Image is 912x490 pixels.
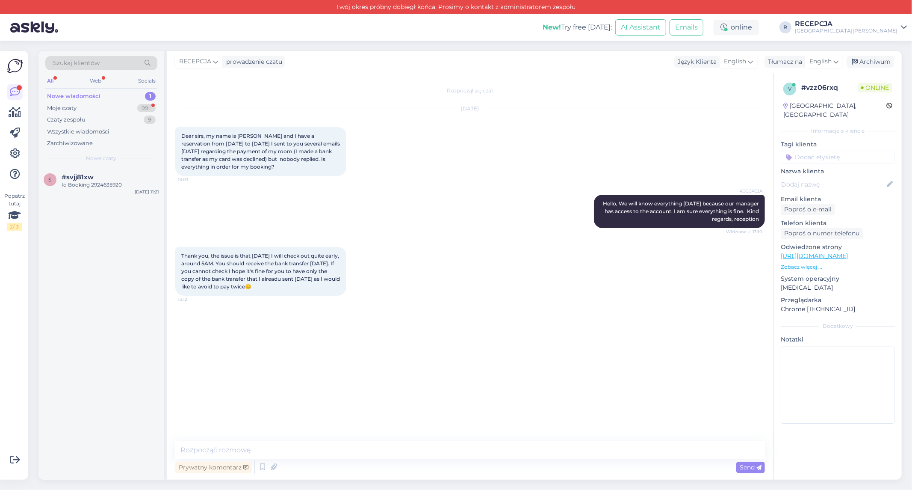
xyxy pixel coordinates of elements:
span: English [724,57,746,66]
div: Zarchiwizowane [47,139,93,148]
div: Tłumacz na [764,57,802,66]
p: Telefon klienta [781,219,895,228]
div: Prywatny komentarz [175,462,252,473]
span: 13:12 [178,296,210,303]
div: online [714,20,759,35]
span: Widziane ✓ 13:10 [726,229,762,235]
div: Rozpoczął się czat [175,87,765,95]
p: Email klienta [781,195,895,204]
div: All [45,75,55,86]
span: Send [740,463,761,471]
div: 9 [144,116,156,124]
p: Chrome [TECHNICAL_ID] [781,305,895,314]
p: Notatki [781,335,895,344]
span: RECEPCJA [179,57,211,66]
span: Online [858,83,892,92]
span: Szukaj klientów [53,59,100,68]
div: Moje czaty [47,104,77,113]
p: System operacyjny [781,274,895,283]
b: New! [543,23,561,31]
p: Tagi klienta [781,140,895,149]
span: Nowe czaty [86,154,117,162]
div: # vzz06rxq [801,83,858,93]
div: Archiwum [847,56,894,68]
div: 2 / 3 [7,223,22,231]
span: v [788,86,791,92]
div: Web [89,75,103,86]
div: Język Klienta [674,57,717,66]
div: Id Booking 2924635920 [62,181,159,189]
button: AI Assistant [615,19,666,36]
div: Socials [136,75,157,86]
div: [DATE] [175,105,765,113]
p: [MEDICAL_DATA] [781,283,895,292]
img: Askly Logo [7,58,23,74]
div: R [779,21,791,33]
div: Nowe wiadomości [47,92,100,101]
div: [GEOGRAPHIC_DATA][PERSON_NAME] [795,27,897,34]
div: Poproś o e-mail [781,204,835,215]
span: s [49,176,52,183]
span: RECEPCJA [730,188,762,194]
p: Nazwa klienta [781,167,895,176]
span: Thank you, the issue is that [DATE] I will check out quite early, around 5AM. You should receive ... [181,252,341,290]
span: #svjj81xw [62,173,94,181]
div: RECEPCJA [795,21,897,27]
div: [GEOGRAPHIC_DATA], [GEOGRAPHIC_DATA] [783,101,886,119]
input: Dodać etykietę [781,151,895,163]
div: 99+ [137,104,156,113]
span: 13:03 [178,176,210,183]
p: Odwiedzone strony [781,243,895,252]
a: [URL][DOMAIN_NAME] [781,252,848,260]
div: Dodatkowy [781,322,895,330]
span: English [809,57,832,66]
div: Popatrz tutaj [7,192,22,231]
div: Informacje o kliencie [781,127,895,135]
button: Emails [670,19,703,36]
p: Zobacz więcej ... [781,263,895,271]
div: 1 [145,92,156,101]
div: prowadzenie czatu [223,57,282,66]
div: Poproś o numer telefonu [781,228,863,239]
input: Dodaj nazwę [781,180,885,189]
span: Dear sirs, my name is [PERSON_NAME] and I have a reservation from [DATE] to [DATE] I sent to you ... [181,133,341,170]
div: [DATE] 11:21 [135,189,159,195]
span: Hello, We will know everything [DATE] because our manager has access to the account. I am sure ev... [603,200,760,222]
a: RECEPCJA[GEOGRAPHIC_DATA][PERSON_NAME] [795,21,907,34]
div: Czaty zespołu [47,116,86,124]
div: Wszystkie wiadomości [47,128,109,136]
p: Przeglądarka [781,296,895,305]
div: Try free [DATE]: [543,22,612,33]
